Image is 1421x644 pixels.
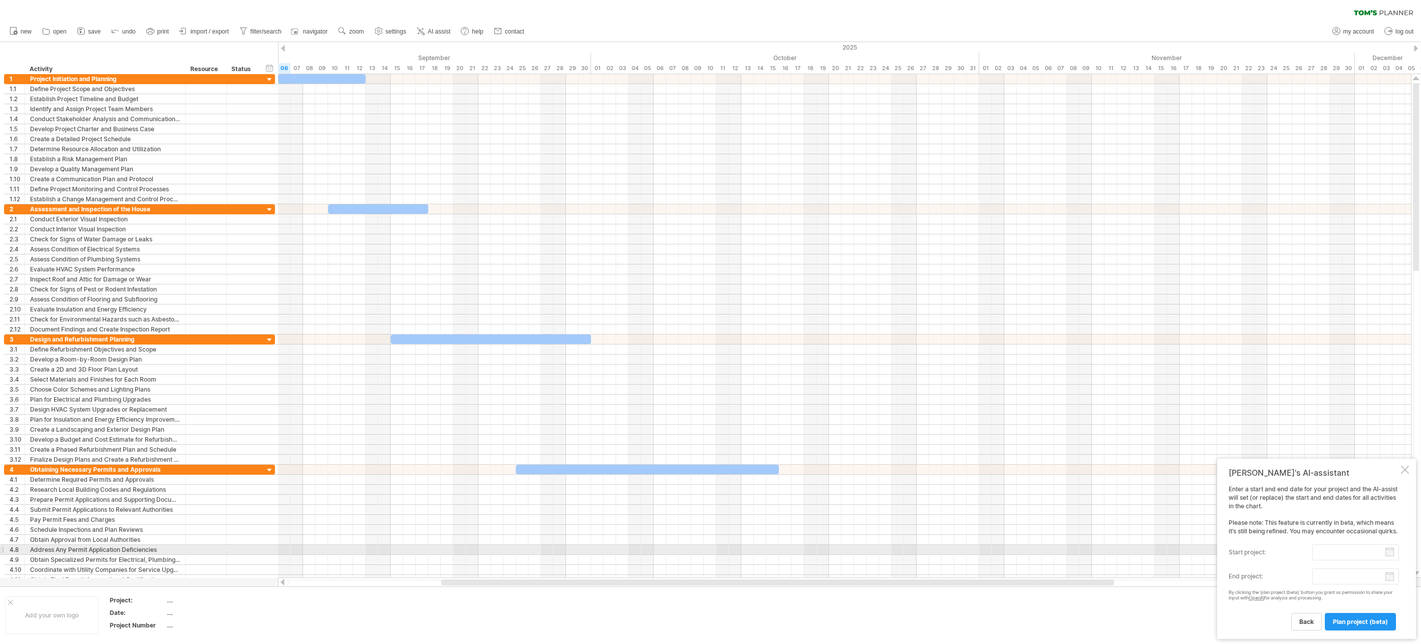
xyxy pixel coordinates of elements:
div: Tuesday, 23 September 2025 [491,63,503,74]
a: contact [491,25,527,38]
div: Obtaining Necessary Permits and Approvals [30,465,180,474]
a: plan project (beta) [1325,613,1396,630]
div: Thursday, 9 October 2025 [691,63,704,74]
div: Develop Project Charter and Business Case [30,124,180,134]
div: .... [167,621,251,629]
span: AI assist [428,28,450,35]
div: 2.2 [10,224,25,234]
div: Saturday, 15 November 2025 [1155,63,1167,74]
div: Monday, 29 September 2025 [566,63,579,74]
a: log out [1382,25,1416,38]
div: Date: [110,608,165,617]
div: Select Materials and Finishes for Each Room [30,375,180,384]
div: Add your own logo [5,596,99,634]
div: 4.10 [10,565,25,574]
div: Monday, 15 September 2025 [391,63,403,74]
div: Saturday, 1 November 2025 [979,63,992,74]
div: Wednesday, 19 November 2025 [1205,63,1217,74]
div: Obtain Specialized Permits for Electrical, Plumbing, and HVAC [30,555,180,564]
div: 1.3 [10,104,25,114]
div: Friday, 14 November 2025 [1142,63,1155,74]
div: Wednesday, 17 September 2025 [416,63,428,74]
div: 1.1 [10,84,25,94]
a: save [75,25,104,38]
span: my account [1343,28,1374,35]
div: Saturday, 20 September 2025 [453,63,466,74]
div: Wednesday, 15 October 2025 [766,63,779,74]
a: open [40,25,70,38]
span: log out [1395,28,1413,35]
div: Friday, 10 October 2025 [704,63,716,74]
div: Define Project Scope and Objectives [30,84,180,94]
div: Saturday, 18 October 2025 [804,63,816,74]
div: Tuesday, 18 November 2025 [1192,63,1205,74]
div: Status [231,64,253,74]
div: Project Number [110,621,165,629]
div: 2.1 [10,214,25,224]
div: Friday, 5 December 2025 [1405,63,1417,74]
a: import / export [177,25,232,38]
div: Sunday, 26 October 2025 [904,63,917,74]
div: By clicking the 'plan project (beta)' button you grant us permission to share your input with for... [1229,590,1399,601]
div: Sunday, 23 November 2025 [1255,63,1267,74]
div: Thursday, 16 October 2025 [779,63,791,74]
div: Thursday, 13 November 2025 [1129,63,1142,74]
div: Wednesday, 12 November 2025 [1117,63,1129,74]
div: Finalize Design Plans and Create a Refurbishment Specification Document [30,455,180,464]
div: 3.5 [10,385,25,394]
div: Evaluate HVAC System Performance [30,264,180,274]
div: 2.9 [10,294,25,304]
div: Monday, 1 December 2025 [1355,63,1367,74]
div: Develop a Quality Management Plan [30,164,180,174]
span: contact [505,28,524,35]
div: Sunday, 2 November 2025 [992,63,1004,74]
a: help [458,25,486,38]
div: Tuesday, 21 October 2025 [841,63,854,74]
div: Friday, 7 November 2025 [1054,63,1067,74]
div: Monday, 22 September 2025 [478,63,491,74]
div: 2.3 [10,234,25,244]
div: Thursday, 30 October 2025 [954,63,967,74]
div: Inspect Roof and Attic for Damage or Wear [30,274,180,284]
div: Establish Project Timeline and Budget [30,94,180,104]
div: 1.4 [10,114,25,124]
div: 3.10 [10,435,25,444]
div: Plan for Electrical and Plumbing Upgrades [30,395,180,404]
div: Create a Detailed Project Schedule [30,134,180,144]
div: Wednesday, 5 November 2025 [1029,63,1042,74]
div: Tuesday, 2 December 2025 [1367,63,1380,74]
div: Wednesday, 29 October 2025 [942,63,954,74]
a: navigator [290,25,331,38]
div: Sunday, 21 September 2025 [466,63,478,74]
div: Assessment and Inspection of the House [30,204,180,214]
div: 2.7 [10,274,25,284]
div: Monday, 10 November 2025 [1092,63,1104,74]
span: zoom [349,28,364,35]
div: Create a 2D and 3D Floor Plan Layout [30,365,180,374]
div: 3.3 [10,365,25,374]
div: Monday, 13 October 2025 [741,63,754,74]
div: Wednesday, 1 October 2025 [591,63,604,74]
div: 2.5 [10,254,25,264]
div: Wednesday, 24 September 2025 [503,63,516,74]
div: 3.1 [10,345,25,354]
div: Saturday, 22 November 2025 [1242,63,1255,74]
div: Create a Communication Plan and Protocol [30,174,180,184]
div: 3.7 [10,405,25,414]
div: Tuesday, 4 November 2025 [1017,63,1029,74]
div: Sunday, 7 September 2025 [291,63,303,74]
div: Friday, 24 October 2025 [879,63,892,74]
div: Monday, 8 September 2025 [303,63,316,74]
a: print [144,25,172,38]
div: Pay Permit Fees and Charges [30,515,180,524]
div: 4.9 [10,555,25,564]
div: Establish a Change Management and Control Process [30,194,180,204]
div: Assess Condition of Plumbing Systems [30,254,180,264]
div: Thursday, 27 November 2025 [1305,63,1317,74]
a: zoom [336,25,367,38]
div: Design HVAC System Upgrades or Replacement [30,405,180,414]
div: 2 [10,204,25,214]
span: navigator [303,28,328,35]
div: 1.10 [10,174,25,184]
div: Saturday, 8 November 2025 [1067,63,1079,74]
